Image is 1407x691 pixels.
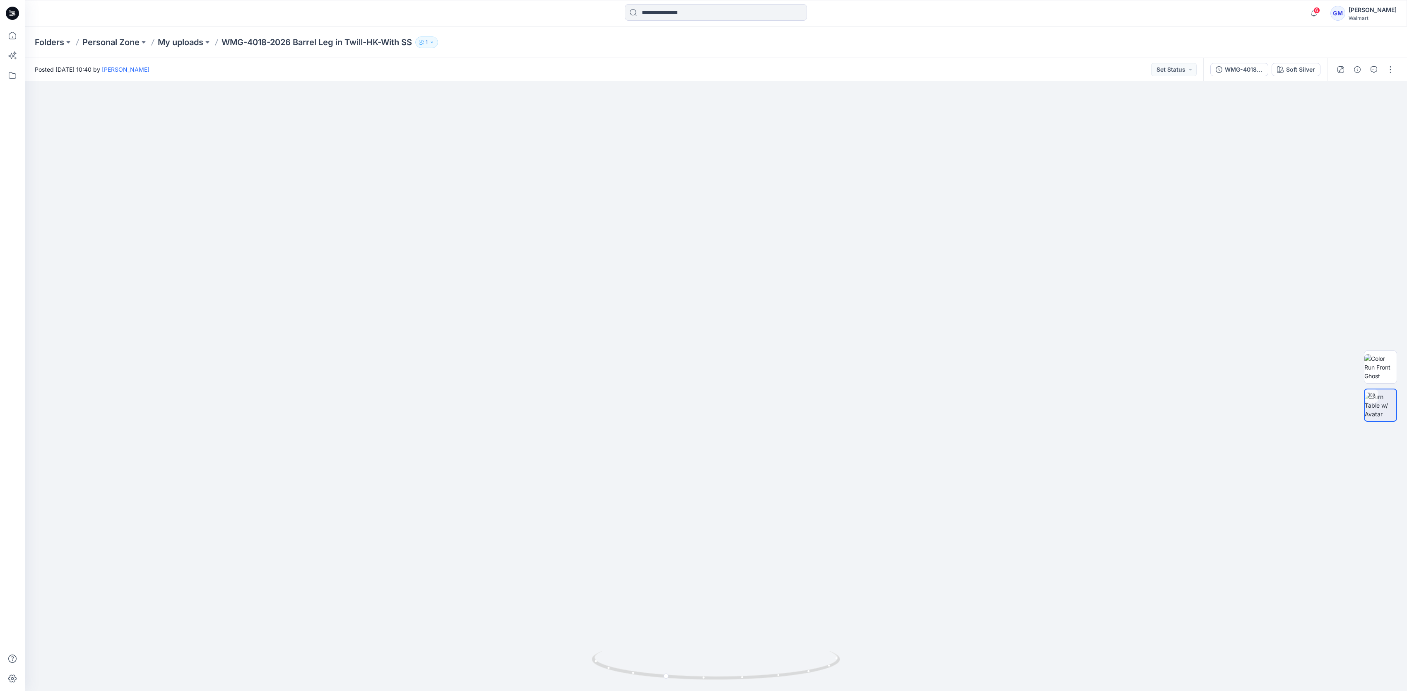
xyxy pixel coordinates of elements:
[426,38,428,47] p: 1
[415,36,438,48] button: 1
[82,36,140,48] a: Personal Zone
[1349,5,1397,15] div: [PERSON_NAME]
[1349,15,1397,21] div: Walmart
[1351,63,1364,76] button: Details
[1286,65,1315,74] div: Soft Silver
[1313,7,1320,14] span: 6
[1210,63,1268,76] button: WMG-4018-2026_Rev2_Barrel Leg in Twill_Opt 2-HK Version-Styling-3
[35,36,64,48] a: Folders
[1330,6,1345,21] div: GM
[158,36,203,48] a: My uploads
[1364,354,1397,380] img: Color Run Front Ghost
[1225,65,1263,74] div: WMG-4018-2026_Rev2_Barrel Leg in Twill_Opt 2-HK Version-Styling-3
[102,66,149,73] a: [PERSON_NAME]
[35,65,149,74] span: Posted [DATE] 10:40 by
[1272,63,1320,76] button: Soft Silver
[1365,392,1396,418] img: Turn Table w/ Avatar
[222,36,412,48] p: WMG-4018-2026 Barrel Leg in Twill-HK-With SS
